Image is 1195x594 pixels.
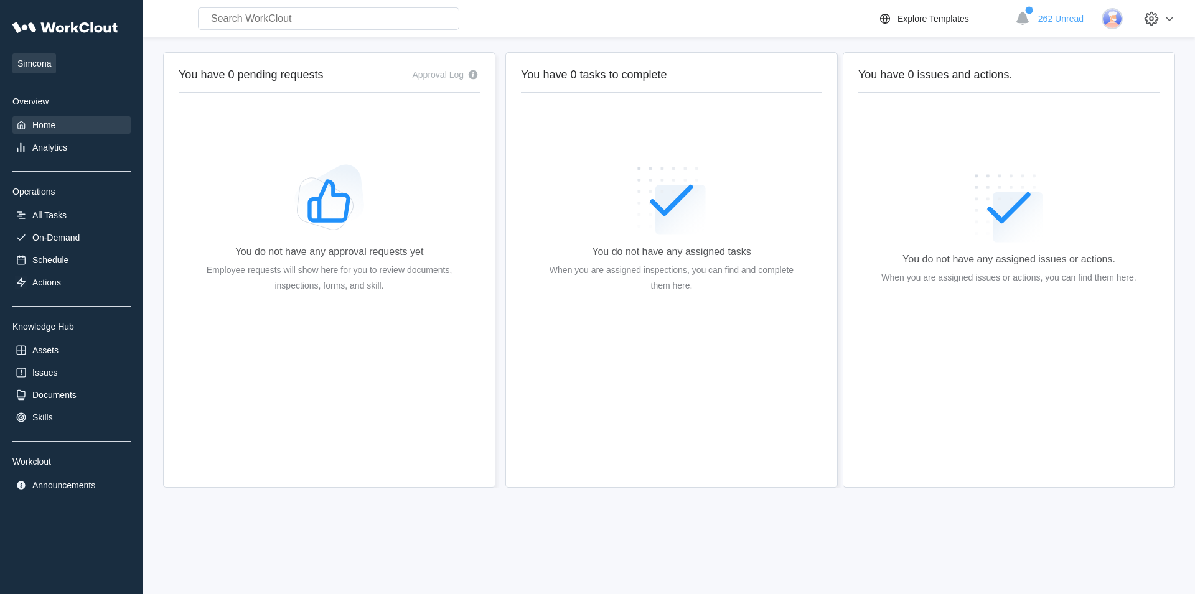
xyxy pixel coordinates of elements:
[1038,14,1084,24] span: 262 Unread
[12,229,131,246] a: On-Demand
[32,210,67,220] div: All Tasks
[12,207,131,224] a: All Tasks
[12,274,131,291] a: Actions
[32,345,59,355] div: Assets
[592,246,751,258] div: You do not have any assigned tasks
[32,368,57,378] div: Issues
[902,254,1115,265] div: You do not have any assigned issues or actions.
[858,68,1160,82] h2: You have 0 issues and actions.
[12,53,56,73] span: Simcona
[198,7,459,30] input: Search WorkClout
[12,341,131,359] a: Assets
[12,116,131,134] a: Home
[32,277,61,287] div: Actions
[12,322,131,332] div: Knowledge Hub
[521,68,822,82] h2: You have 0 tasks to complete
[12,409,131,426] a: Skills
[179,68,324,82] h2: You have 0 pending requests
[32,480,95,490] div: Announcements
[32,233,80,243] div: On-Demand
[1102,8,1123,29] img: user-3.png
[881,270,1136,285] div: When you are assigned issues or actions, you can find them here.
[878,11,1009,26] a: Explore Templates
[32,120,55,130] div: Home
[32,142,67,152] div: Analytics
[235,246,424,258] div: You do not have any approval requests yet
[32,255,68,265] div: Schedule
[541,262,802,294] div: When you are assigned inspections, you can find and complete them here.
[897,14,969,24] div: Explore Templates
[32,390,77,400] div: Documents
[12,386,131,404] a: Documents
[32,412,53,422] div: Skills
[12,476,131,494] a: Announcements
[12,251,131,269] a: Schedule
[12,187,131,197] div: Operations
[12,139,131,156] a: Analytics
[12,96,131,106] div: Overview
[12,364,131,381] a: Issues
[12,457,131,466] div: Workclout
[199,262,460,294] div: Employee requests will show here for you to review documents, inspections, forms, and skill.
[412,70,464,80] div: Approval Log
